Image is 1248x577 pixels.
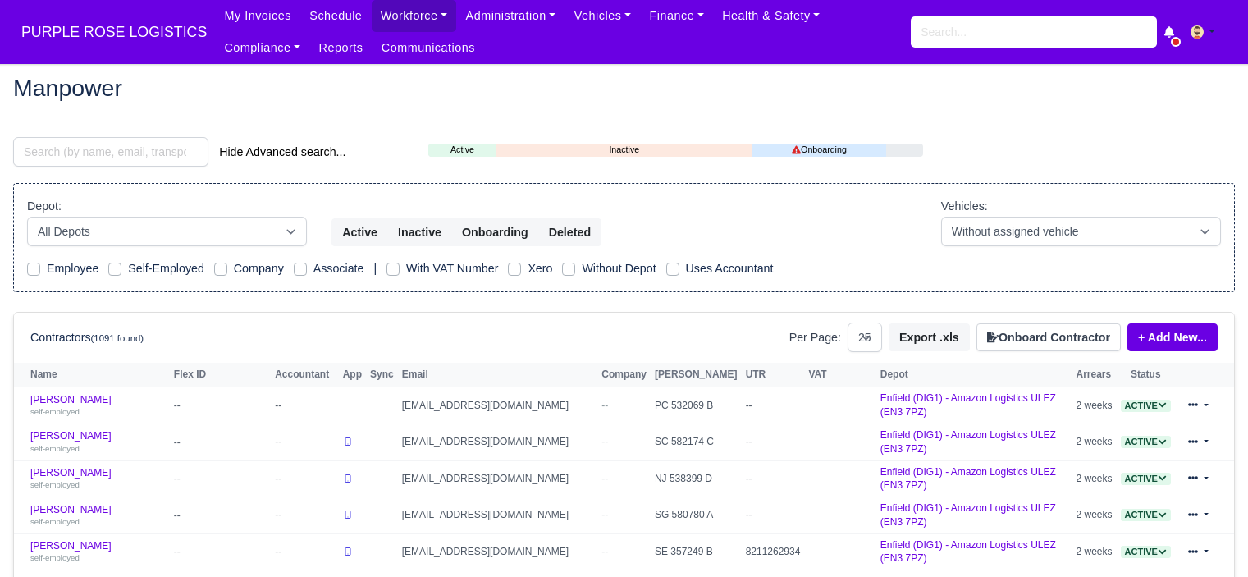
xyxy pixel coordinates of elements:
[215,32,309,64] a: Compliance
[1072,460,1117,497] td: 2 weeks
[170,363,271,387] th: Flex ID
[528,259,552,278] label: Xero
[208,138,356,166] button: Hide Advanced search...
[686,259,774,278] label: Uses Accountant
[1121,323,1218,351] div: + Add New...
[30,394,166,418] a: [PERSON_NAME] self-employed
[13,76,1235,99] h2: Manpower
[976,323,1121,351] button: Onboard Contractor
[742,363,805,387] th: UTR
[170,533,271,570] td: --
[1072,424,1117,460] td: 2 weeks
[880,429,1056,455] a: Enfield (DIG1) - Amazon Logistics ULEZ (EN3 7PZ)
[30,480,80,489] small: self-employed
[30,540,166,564] a: [PERSON_NAME] self-employed
[601,473,608,484] span: --
[309,32,372,64] a: Reports
[30,444,80,453] small: self-employed
[14,363,170,387] th: Name
[742,497,805,534] td: --
[313,259,364,278] label: Associate
[170,387,271,424] td: --
[170,497,271,534] td: --
[373,32,485,64] a: Communications
[128,259,204,278] label: Self-Employed
[271,533,339,570] td: --
[271,497,339,534] td: --
[398,363,598,387] th: Email
[1127,323,1218,351] a: + Add New...
[451,218,539,246] button: Onboarding
[601,436,608,447] span: --
[398,460,598,497] td: [EMAIL_ADDRESS][DOMAIN_NAME]
[271,363,339,387] th: Accountant
[651,363,742,387] th: [PERSON_NAME]
[789,328,841,347] label: Per Page:
[752,143,887,157] a: Onboarding
[880,502,1056,528] a: Enfield (DIG1) - Amazon Logistics ULEZ (EN3 7PZ)
[651,533,742,570] td: SE 357249 B
[1072,387,1117,424] td: 2 weeks
[373,262,377,275] span: |
[1121,436,1171,447] a: Active
[651,497,742,534] td: SG 580780 A
[234,259,284,278] label: Company
[1121,473,1171,484] a: Active
[398,533,598,570] td: [EMAIL_ADDRESS][DOMAIN_NAME]
[1121,400,1171,411] a: Active
[170,424,271,460] td: --
[742,387,805,424] td: --
[1121,400,1171,412] span: Active
[496,143,752,157] a: Inactive
[601,546,608,557] span: --
[13,16,215,48] span: PURPLE ROSE LOGISTICS
[428,143,496,157] a: Active
[331,218,388,246] button: Active
[398,424,598,460] td: [EMAIL_ADDRESS][DOMAIN_NAME]
[880,392,1056,418] a: Enfield (DIG1) - Amazon Logistics ULEZ (EN3 7PZ)
[889,323,970,351] button: Export .xls
[30,430,166,454] a: [PERSON_NAME] self-employed
[1121,546,1171,557] a: Active
[880,539,1056,565] a: Enfield (DIG1) - Amazon Logistics ULEZ (EN3 7PZ)
[1121,509,1171,520] a: Active
[30,553,80,562] small: self-employed
[406,259,498,278] label: With VAT Number
[651,424,742,460] td: SC 582174 C
[1121,546,1171,558] span: Active
[1072,533,1117,570] td: 2 weeks
[651,460,742,497] td: NJ 538399 D
[1,63,1247,117] div: Manpower
[30,504,166,528] a: [PERSON_NAME] self-employed
[651,387,742,424] td: PC 532069 B
[30,517,80,526] small: self-employed
[1166,498,1248,577] iframe: Chat Widget
[804,363,875,387] th: VAT
[742,533,805,570] td: 8211262934
[27,197,62,216] label: Depot:
[271,424,339,460] td: --
[366,363,398,387] th: Sync
[387,218,452,246] button: Inactive
[398,387,598,424] td: [EMAIL_ADDRESS][DOMAIN_NAME]
[30,331,144,345] h6: Contractors
[601,400,608,411] span: --
[876,363,1072,387] th: Depot
[13,137,208,167] input: Search (by name, email, transporter id) ...
[941,197,988,216] label: Vehicles:
[1072,363,1117,387] th: Arrears
[1121,473,1171,485] span: Active
[1121,509,1171,521] span: Active
[597,363,651,387] th: Company
[91,333,144,343] small: (1091 found)
[742,424,805,460] td: --
[170,460,271,497] td: --
[911,16,1157,48] input: Search...
[30,407,80,416] small: self-employed
[880,466,1056,492] a: Enfield (DIG1) - Amazon Logistics ULEZ (EN3 7PZ)
[742,460,805,497] td: --
[271,460,339,497] td: --
[538,218,601,246] button: Deleted
[398,497,598,534] td: [EMAIL_ADDRESS][DOMAIN_NAME]
[601,509,608,520] span: --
